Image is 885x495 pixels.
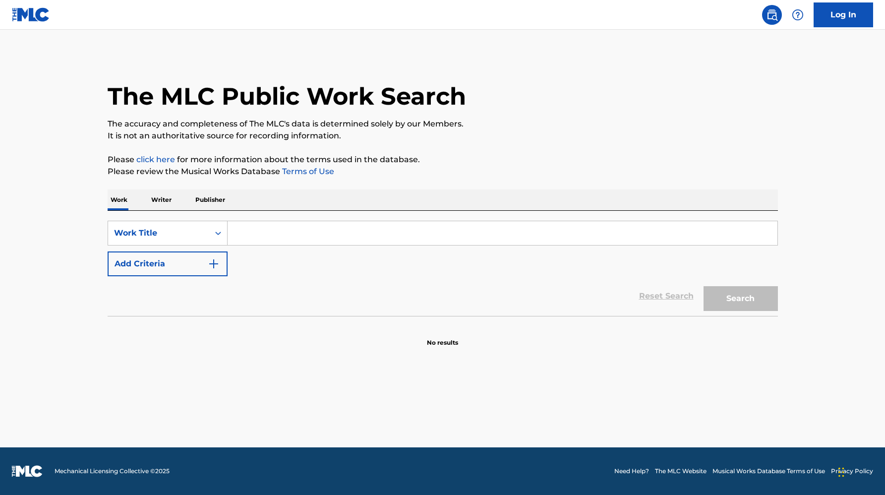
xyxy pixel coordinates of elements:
[792,9,804,21] img: help
[655,467,707,476] a: The MLC Website
[814,2,873,27] a: Log In
[280,167,334,176] a: Terms of Use
[12,465,43,477] img: logo
[108,130,778,142] p: It is not an authoritative source for recording information.
[148,189,175,210] p: Writer
[192,189,228,210] p: Publisher
[108,251,228,276] button: Add Criteria
[108,189,130,210] p: Work
[136,155,175,164] a: click here
[108,221,778,316] form: Search Form
[766,9,778,21] img: search
[712,467,825,476] a: Musical Works Database Terms of Use
[108,118,778,130] p: The accuracy and completeness of The MLC's data is determined solely by our Members.
[762,5,782,25] a: Public Search
[114,227,203,239] div: Work Title
[838,457,844,487] div: Drag
[108,166,778,178] p: Please review the Musical Works Database
[788,5,808,25] div: Help
[12,7,50,22] img: MLC Logo
[108,81,466,111] h1: The MLC Public Work Search
[614,467,649,476] a: Need Help?
[427,326,458,347] p: No results
[208,258,220,270] img: 9d2ae6d4665cec9f34b9.svg
[835,447,885,495] iframe: Chat Widget
[108,154,778,166] p: Please for more information about the terms used in the database.
[55,467,170,476] span: Mechanical Licensing Collective © 2025
[831,467,873,476] a: Privacy Policy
